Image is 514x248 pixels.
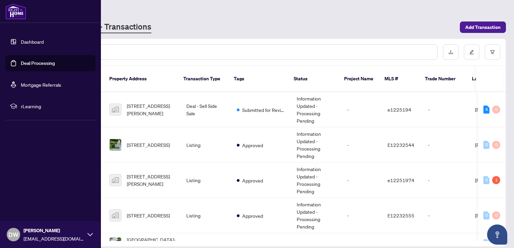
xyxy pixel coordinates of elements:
[483,239,489,247] div: 0
[21,102,91,110] span: rLearning
[483,211,489,219] div: 0
[181,92,231,127] td: Deal - Sell Side Sale
[127,212,170,219] span: [STREET_ADDRESS]
[492,176,500,184] div: 1
[492,211,500,219] div: 0
[423,127,470,163] td: -
[8,230,19,239] span: DW
[242,240,263,247] span: Approved
[342,163,382,198] td: -
[288,66,339,92] th: Status
[469,50,474,54] span: edit
[487,224,507,245] button: Open asap
[483,106,489,114] div: 4
[490,50,495,54] span: filter
[242,141,263,149] span: Approved
[485,44,500,60] button: filter
[379,66,419,92] th: MLS #
[342,127,382,163] td: -
[24,235,84,242] span: [EMAIL_ADDRESS][DOMAIN_NAME]
[388,177,414,183] span: e12251974
[483,141,489,149] div: 0
[228,66,288,92] th: Tags
[110,104,121,115] img: thumbnail-img
[492,106,500,114] div: 0
[448,50,453,54] span: download
[443,44,458,60] button: download
[110,174,121,186] img: thumbnail-img
[242,106,286,114] span: Submitted for Review
[127,173,176,188] span: [STREET_ADDRESS][PERSON_NAME]
[342,198,382,233] td: -
[291,163,342,198] td: Information Updated - Processing Pending
[181,127,231,163] td: Listing
[339,66,379,92] th: Project Name
[464,44,479,60] button: edit
[291,127,342,163] td: Information Updated - Processing Pending
[388,240,414,246] span: E12099090
[492,141,500,149] div: 0
[465,22,501,33] span: Add Transaction
[178,66,228,92] th: Transaction Type
[21,39,44,45] a: Dashboard
[460,22,506,33] button: Add Transaction
[127,141,170,149] span: [STREET_ADDRESS]
[104,66,178,92] th: Property Address
[242,177,263,184] span: Approved
[5,3,26,19] img: logo
[127,102,176,117] span: [STREET_ADDRESS][PERSON_NAME]
[181,198,231,233] td: Listing
[388,107,411,113] span: e1225194
[21,82,61,88] a: Mortgage Referrals
[110,139,121,151] img: thumbnail-img
[21,60,55,66] a: Deal Processing
[181,163,231,198] td: Listing
[342,92,382,127] td: -
[388,212,414,218] span: E12232555
[423,92,470,127] td: -
[423,198,470,233] td: -
[419,66,467,92] th: Trade Number
[388,142,414,148] span: E12232544
[483,176,489,184] div: 0
[291,198,342,233] td: Information Updated - Processing Pending
[423,163,470,198] td: -
[242,212,263,219] span: Approved
[110,210,121,221] img: thumbnail-img
[291,92,342,127] td: Information Updated - Processing Pending
[24,227,84,234] span: [PERSON_NAME]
